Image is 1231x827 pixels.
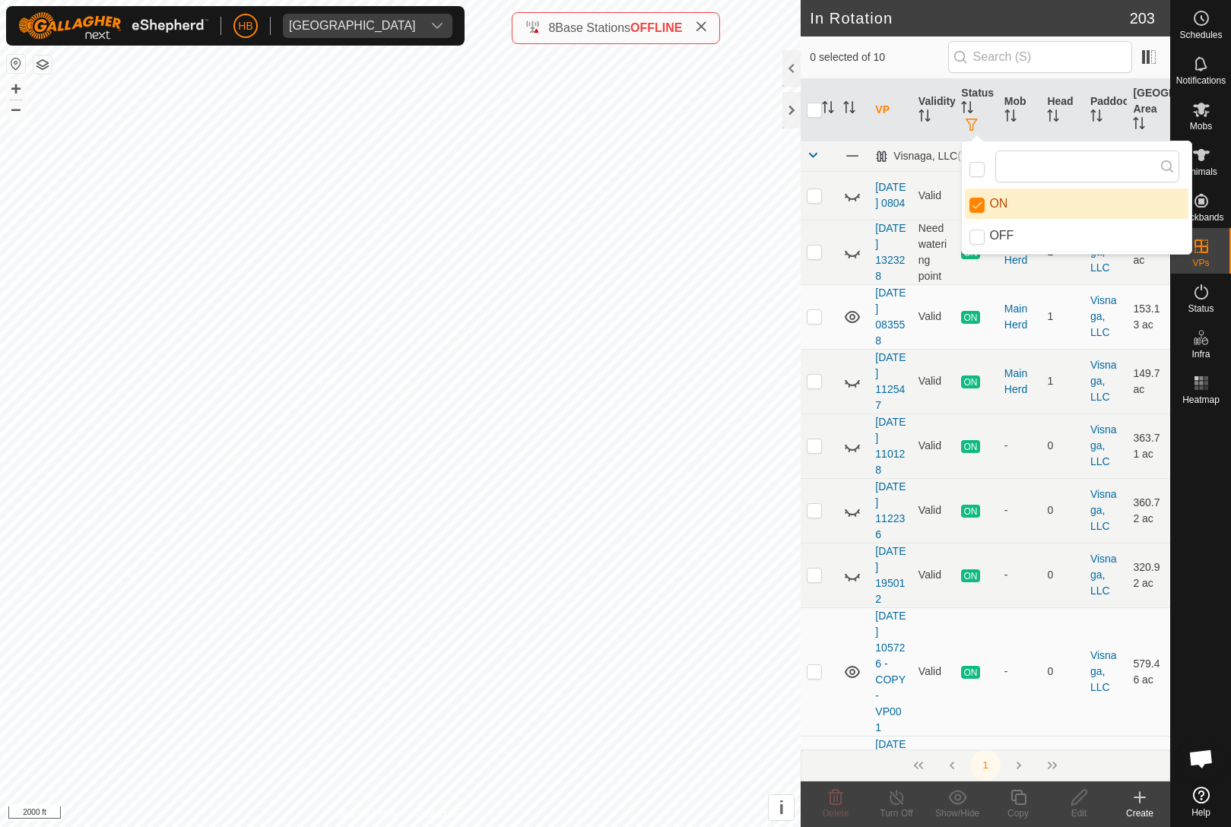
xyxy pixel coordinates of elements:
span: Animals [1185,167,1217,176]
td: Valid [912,543,956,607]
a: [DATE] 105726 - COPY-VP001 [875,610,906,734]
p-sorticon: Activate to sort [843,103,855,116]
span: Neckbands [1178,213,1223,222]
span: Visnaga Ranch [283,14,422,38]
a: Visnaga, LLC [1090,359,1117,403]
a: [DATE] 195012 [875,545,906,605]
th: [GEOGRAPHIC_DATA] Area [1127,79,1170,141]
button: Reset Map [7,55,25,73]
button: – [7,100,25,118]
span: ON [989,195,1007,213]
p-sorticon: Activate to sort [1133,119,1145,131]
th: VP [869,79,912,141]
span: OFF [989,227,1014,245]
a: Visnaga, LLC [1090,488,1117,532]
p-sorticon: Activate to sort [1090,112,1103,124]
th: Head [1041,79,1084,141]
div: - [1004,502,1036,518]
td: 0 [1041,413,1084,478]
div: - [1004,567,1036,583]
div: - [1004,438,1036,454]
span: 8 [548,21,555,34]
button: + [7,80,25,98]
th: Mob [998,79,1042,141]
div: Main Herd [1004,366,1036,398]
span: Delete [823,808,849,819]
td: Valid [912,284,956,349]
button: Map Layers [33,55,52,74]
div: Open chat [1179,736,1224,781]
span: 0 selected of 10 [810,49,947,65]
p-sorticon: Activate to sort [1004,112,1017,124]
div: - [1004,664,1036,680]
span: i [779,797,784,818]
td: Valid [912,413,956,478]
span: HB [238,18,252,34]
td: Need watering point [912,220,956,284]
div: Turn Off [866,806,927,820]
span: Schedules [1179,30,1222,40]
td: 0 [1041,478,1084,543]
a: Visnaga, LLC [1090,294,1117,338]
div: Main Herd [1004,301,1036,333]
p-sorticon: Activate to sort [961,103,973,116]
a: [DATE] 132328 [875,222,906,282]
a: [DATE] 110128 [875,416,906,476]
div: [GEOGRAPHIC_DATA] [289,20,416,32]
span: Infra [1191,350,1210,359]
span: Notifications [1176,76,1226,85]
td: Valid [912,478,956,543]
p-sorticon: Activate to sort [822,103,834,116]
div: dropdown trigger [422,14,452,38]
div: Visnaga, LLC [875,150,1026,163]
span: ON [961,375,979,388]
td: Valid [912,349,956,413]
a: Help [1171,781,1231,823]
td: 0 [1041,607,1084,736]
a: [DATE] 083558 [875,287,906,347]
td: Valid [912,171,956,220]
div: Edit [1049,806,1109,820]
li: OFF [965,220,1188,251]
th: Validity [912,79,956,141]
a: [DATE] 112547 [875,351,906,411]
span: OFFLINE [630,21,682,34]
span: Base Stations [555,21,630,34]
td: 1 [1041,349,1084,413]
div: Create [1109,806,1170,820]
span: Mobs [1190,122,1212,131]
a: Contact Us [415,807,460,821]
th: Paddock [1084,79,1128,141]
span: ON [961,569,979,582]
td: 360.72 ac [1127,478,1170,543]
input: Search (S) [948,41,1132,73]
td: 149.7 ac [1127,349,1170,413]
h2: In Rotation [810,9,1129,27]
div: Show/Hide [927,806,988,820]
span: ON [961,246,979,259]
span: 203 [1130,7,1155,30]
td: 363.71 ac [1127,413,1170,478]
img: Gallagher Logo [18,12,208,40]
a: Visnaga, LLC [1090,423,1117,467]
th: Status [955,79,998,141]
span: ON [961,440,979,453]
td: 153.13 ac [1127,284,1170,349]
a: Visnaga, LLC [1090,649,1117,693]
button: i [769,795,794,820]
a: Privacy Policy [341,807,398,821]
span: Heatmap [1182,395,1220,404]
span: ON [961,505,979,518]
span: VPs [1192,258,1209,268]
a: [DATE] 112236 [875,480,906,540]
td: 1 [1041,284,1084,349]
td: 579.46 ac [1127,607,1170,736]
span: (19,657.36 ac) [957,150,1026,162]
p-sorticon: Activate to sort [1047,112,1059,124]
p-sorticon: Activate to sort [918,112,931,124]
span: ON [961,666,979,679]
span: ON [961,311,979,324]
td: Valid [912,607,956,736]
div: Copy [988,806,1049,820]
td: 320.92 ac [1127,543,1170,607]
